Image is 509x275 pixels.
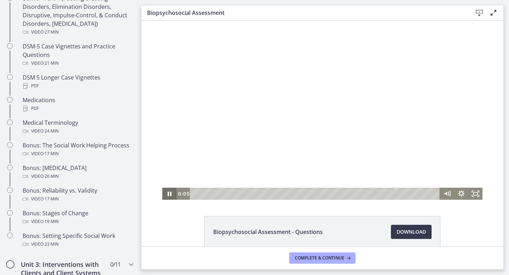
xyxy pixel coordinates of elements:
span: · 27 min [43,28,59,36]
span: · 24 min [43,127,59,135]
div: Bonus: Setting Specific Social Work [23,232,133,248]
div: DSM-5 Case Vignettes and Practice Questions [23,42,133,68]
div: Video [23,127,133,135]
span: · 23 min [43,240,59,248]
div: Bonus: The Social Work Helping Process [23,141,133,158]
h3: Biopsychosocial Assessment [147,8,461,17]
div: PDF [23,82,133,90]
button: Mute [299,167,313,179]
iframe: Video Lesson [141,21,503,200]
span: Complete & continue [295,255,344,261]
div: Video [23,150,133,158]
div: Bonus: [MEDICAL_DATA] [23,164,133,181]
div: Video [23,195,133,203]
div: Video [23,59,133,68]
span: · 17 min [43,150,59,158]
a: Download [391,225,432,239]
span: 0 / 11 [110,260,121,269]
span: · 26 min [43,172,59,181]
div: Medications [23,96,133,113]
span: · 21 min [43,59,59,68]
div: PDF [23,104,133,113]
div: Video [23,28,133,36]
button: Complete & continue [289,252,356,264]
span: Download [397,228,426,236]
button: Fullscreen [327,167,341,179]
div: Video [23,240,133,248]
div: Video [23,172,133,181]
span: · 19 min [43,217,59,226]
button: Show settings menu [313,167,327,179]
div: Medical Terminology [23,118,133,135]
div: Bonus: Reliability vs. Validity [23,186,133,203]
div: Bonus: Stages of Change [23,209,133,226]
div: DSM 5 Longer Case Vignettes [23,73,133,90]
div: Video [23,217,133,226]
span: · 17 min [43,195,59,203]
span: Biopsychosocial Assessment - Questions [213,228,323,236]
